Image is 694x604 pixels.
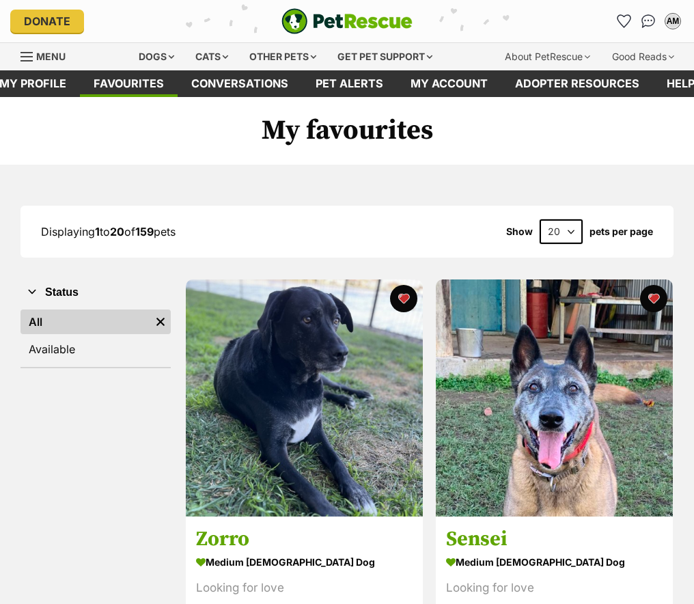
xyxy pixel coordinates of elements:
strong: 20 [110,225,124,238]
h3: Sensei [446,526,663,552]
div: Good Reads [602,43,684,70]
a: Menu [20,43,75,68]
div: Get pet support [328,43,442,70]
button: My account [662,10,684,32]
span: Menu [36,51,66,62]
span: Displaying to of pets [41,225,176,238]
div: Looking for love [446,579,663,597]
a: Favourites [80,70,178,97]
a: Adopter resources [501,70,653,97]
div: medium [DEMOGRAPHIC_DATA] Dog [196,552,413,572]
strong: 1 [95,225,100,238]
div: About PetRescue [495,43,600,70]
a: Pet alerts [302,70,397,97]
button: favourite [639,285,667,312]
ul: Account quick links [613,10,684,32]
div: medium [DEMOGRAPHIC_DATA] Dog [446,552,663,572]
a: conversations [178,70,302,97]
div: Other pets [240,43,326,70]
a: Favourites [613,10,635,32]
a: Remove filter [150,310,171,334]
div: Cats [186,43,238,70]
img: Sensei [436,279,673,517]
a: All [20,310,150,334]
img: Zorro [186,279,423,517]
button: Status [20,284,171,301]
div: Looking for love [196,579,413,597]
strong: 159 [135,225,154,238]
label: pets per page [589,226,653,237]
a: PetRescue [281,8,413,34]
img: logo-e224e6f780fb5917bec1dbf3a21bbac754714ae5b6737aabdf751b685950b380.svg [281,8,413,34]
a: My account [397,70,501,97]
a: Conversations [637,10,659,32]
div: Status [20,307,171,367]
div: Dogs [129,43,184,70]
a: Donate [10,10,84,33]
a: Available [20,337,171,361]
img: chat-41dd97257d64d25036548639549fe6c8038ab92f7586957e7f3b1b290dea8141.svg [641,14,656,28]
button: favourite [390,285,417,312]
span: Show [506,226,533,237]
h3: Zorro [196,526,413,552]
div: AM [666,14,680,28]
